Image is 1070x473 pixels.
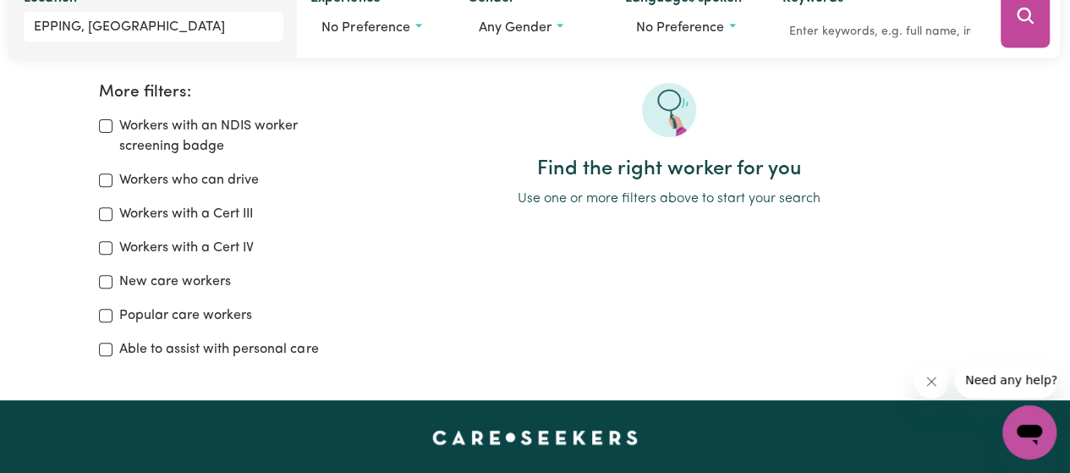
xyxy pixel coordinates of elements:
[468,12,598,44] button: Worker gender preference
[479,21,551,35] span: Any gender
[914,365,948,399] iframe: Close message
[119,305,252,326] label: Popular care workers
[955,361,1056,399] iframe: Message from company
[1002,405,1056,459] iframe: Button to launch messaging window
[321,21,409,35] span: No preference
[432,431,638,444] a: Careseekers home page
[119,170,259,190] label: Workers who can drive
[10,12,102,25] span: Need any help?
[367,189,971,209] p: Use one or more filters above to start your search
[625,12,755,44] button: Worker language preferences
[119,339,318,360] label: Able to assist with personal care
[119,272,231,292] label: New care workers
[367,157,971,182] h2: Find the right worker for you
[636,21,724,35] span: No preference
[24,12,283,42] input: Enter a suburb
[119,116,346,157] label: Workers with an NDIS worker screening badge
[310,12,441,44] button: Worker experience options
[119,238,254,258] label: Workers with a Cert IV
[99,83,346,102] h2: More filters:
[119,204,253,224] label: Workers with a Cert III
[782,19,977,45] input: Enter keywords, e.g. full name, interests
